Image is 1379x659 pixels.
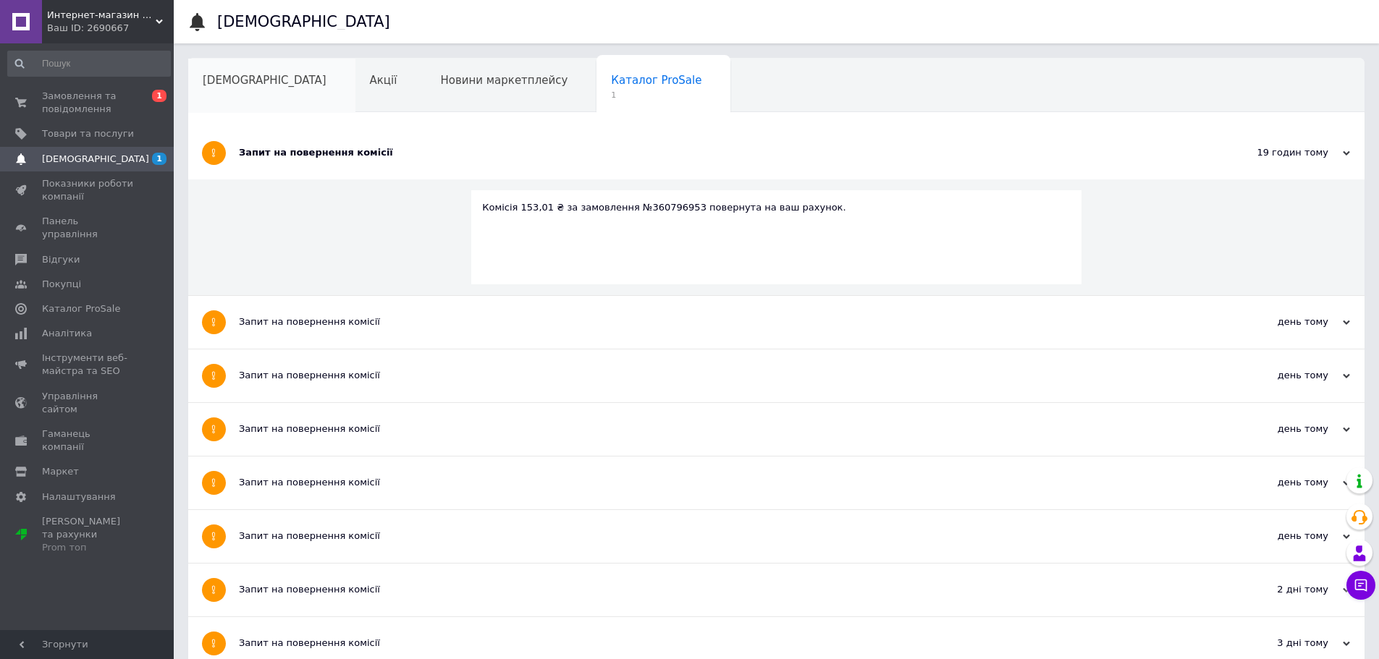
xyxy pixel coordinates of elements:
span: Товари та послуги [42,127,134,140]
span: Каталог ProSale [42,302,120,315]
div: Prom топ [42,541,134,554]
div: день тому [1205,315,1350,328]
div: день тому [1205,369,1350,382]
div: Запит на повернення комісії [239,315,1205,328]
div: 3 дні тому [1205,637,1350,650]
div: Запит на повернення комісії [239,530,1205,543]
span: Відгуки [42,253,80,266]
span: 1 [611,90,701,101]
div: Запит на повернення комісії [239,146,1205,159]
input: Пошук [7,51,171,77]
span: Налаштування [42,490,116,503]
span: Интернет-магазин «Валіза». [47,9,156,22]
div: Ваш ID: 2690667 [47,22,174,35]
div: Запит на повернення комісії [239,369,1205,382]
span: Акції [370,74,397,87]
span: 1 [152,90,166,102]
div: Запит на повернення комісії [239,422,1205,435]
span: Маркет [42,465,79,478]
div: Запит на повернення комісії [239,476,1205,489]
span: Замовлення та повідомлення [42,90,134,116]
div: 19 годин тому [1205,146,1350,159]
span: Інструменти веб-майстра та SEO [42,352,134,378]
span: Управління сайтом [42,390,134,416]
button: Чат з покупцем [1346,571,1375,600]
div: день тому [1205,476,1350,489]
span: Гаманець компанії [42,428,134,454]
span: Аналітика [42,327,92,340]
span: 1 [152,153,166,165]
span: Показники роботи компанії [42,177,134,203]
div: Комісія 153,01 ₴ за замовлення №360796953 повернута на ваш рахунок. [482,201,1071,214]
span: Новини маркетплейсу [440,74,568,87]
div: 2 дні тому [1205,583,1350,596]
span: [DEMOGRAPHIC_DATA] [203,74,326,87]
span: [PERSON_NAME] та рахунки [42,515,134,555]
span: Панель управління [42,215,134,241]
span: Каталог ProSale [611,74,701,87]
div: день тому [1205,422,1350,435]
h1: [DEMOGRAPHIC_DATA] [217,13,390,30]
div: Запит на повернення комісії [239,637,1205,650]
span: [DEMOGRAPHIC_DATA] [42,153,149,166]
span: Покупці [42,278,81,291]
div: Запит на повернення комісії [239,583,1205,596]
div: день тому [1205,530,1350,543]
